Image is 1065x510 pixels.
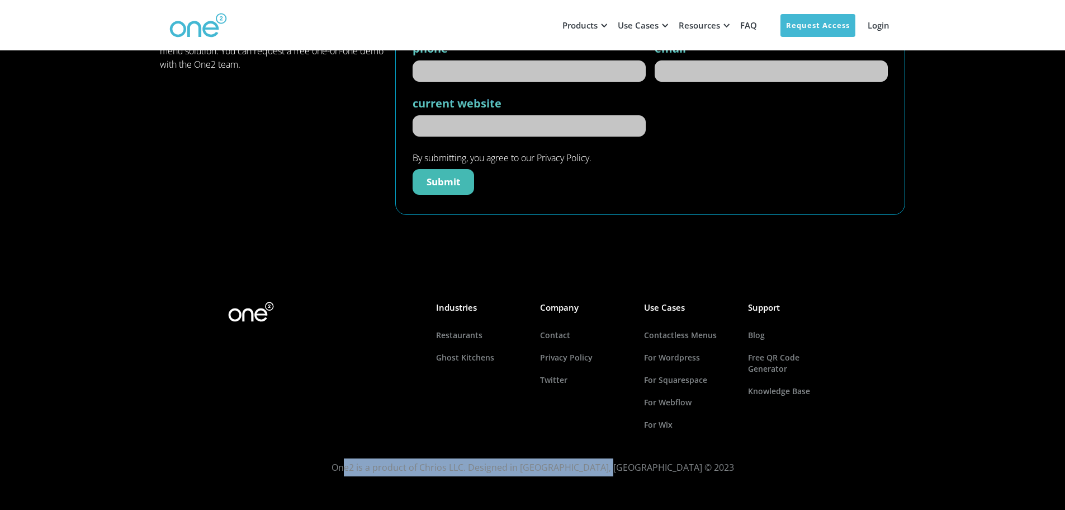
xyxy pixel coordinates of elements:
[644,324,733,347] a: Contactless Menus
[540,369,629,391] a: Twitter
[413,151,591,165] div: By submitting, you agree to our Privacy Policy.
[644,347,733,369] a: For Wordpress
[748,347,837,380] a: Free QR Code Generator
[436,347,526,369] a: Ghost Kitchens
[644,391,733,414] a: For Webflow
[540,347,629,369] a: Privacy Policy
[540,302,629,313] h5: Company
[748,380,837,403] a: Knowledge Base
[644,414,733,436] a: For Wix
[861,8,896,42] a: Login
[436,324,526,347] a: Restaurants
[225,458,840,476] p: One2 is a product of Chrios LLC. Designed in [GEOGRAPHIC_DATA], [GEOGRAPHIC_DATA] © 2023
[748,324,837,347] a: Blog
[562,20,598,31] div: Products
[413,169,474,195] input: Submit
[644,302,733,313] h5: Use Cases
[780,14,855,37] a: Request Access
[413,96,501,111] label: current website
[160,31,386,71] div: Custom fit: We'll work with you to build a tailored online menu solution. You can request a free ...
[540,324,629,347] a: Contact
[733,8,764,42] a: FAQ
[786,20,850,31] div: Request Access
[228,302,274,322] img: One2 Logo2
[644,369,733,391] a: For Squarespace
[748,302,837,313] h5: Support
[679,20,720,31] div: Resources
[618,20,659,31] div: Use Cases
[436,302,526,313] h5: Industries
